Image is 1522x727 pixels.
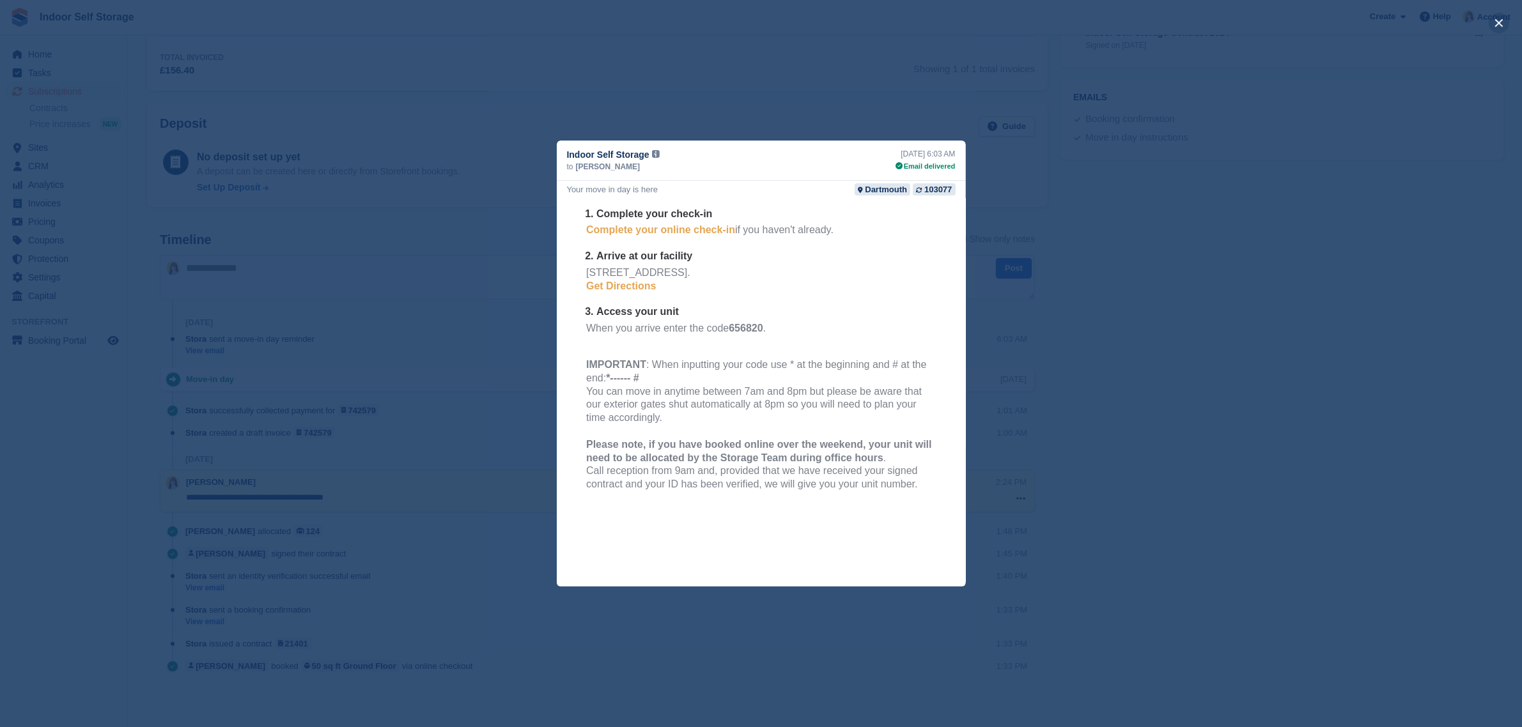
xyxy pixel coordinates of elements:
div: 103077 [924,183,952,195]
p: Access your unit [40,107,380,120]
span: to [567,161,573,172]
p: When you arrive enter the code . [29,123,380,149]
p: Complete your check-in [40,9,380,22]
strong: *------ # [49,174,82,185]
a: 103077 [913,183,955,195]
b: 656820 [172,124,206,135]
a: Complete your online check-in [29,26,178,36]
a: Get Directions [29,82,99,93]
a: Dartmouth [855,183,910,195]
span: [PERSON_NAME] [576,161,641,172]
strong: IMPORTANT [29,160,89,171]
div: Dartmouth [865,183,907,195]
p: Arrive at our facility [40,51,380,65]
button: close [1489,13,1509,33]
div: [STREET_ADDRESS]. [29,68,380,81]
strong: Please note, if you have booked online over the weekend, your unit will need to be allocated by t... [29,240,375,264]
p: if you haven't already. [29,25,380,51]
img: icon-info-grey-7440780725fd019a000dd9b08b2336e03edf1995a4989e88bcd33f0948082b44.svg [652,150,660,158]
div: Email delivered [896,161,956,172]
div: Your move in day is here [567,183,658,195]
span: Indoor Self Storage [567,148,649,161]
div: : When inputting your code use * at the beginning and # at the end: You can move in anytime betwe... [29,160,380,386]
div: [DATE] 6:03 AM [896,148,956,160]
